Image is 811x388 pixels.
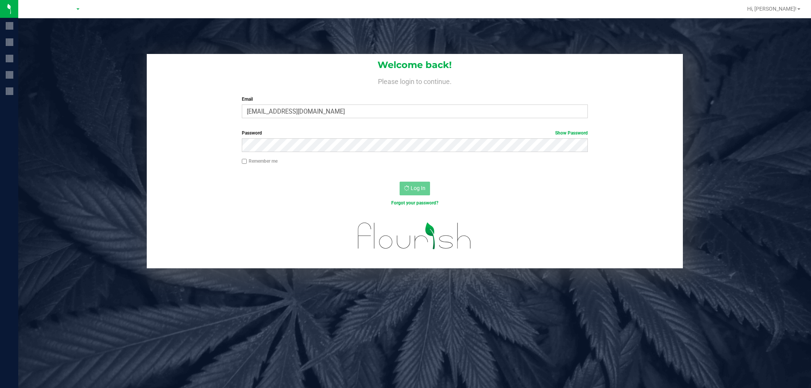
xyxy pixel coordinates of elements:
input: Remember me [242,159,247,164]
span: Password [242,130,262,136]
label: Email [242,96,588,103]
span: Log In [411,185,425,191]
button: Log In [400,182,430,195]
a: Forgot your password? [391,200,438,206]
h4: Please login to continue. [147,76,683,85]
h1: Welcome back! [147,60,683,70]
img: flourish_logo.svg [348,214,482,257]
span: Hi, [PERSON_NAME]! [747,6,797,12]
label: Remember me [242,158,278,165]
a: Show Password [555,130,588,136]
